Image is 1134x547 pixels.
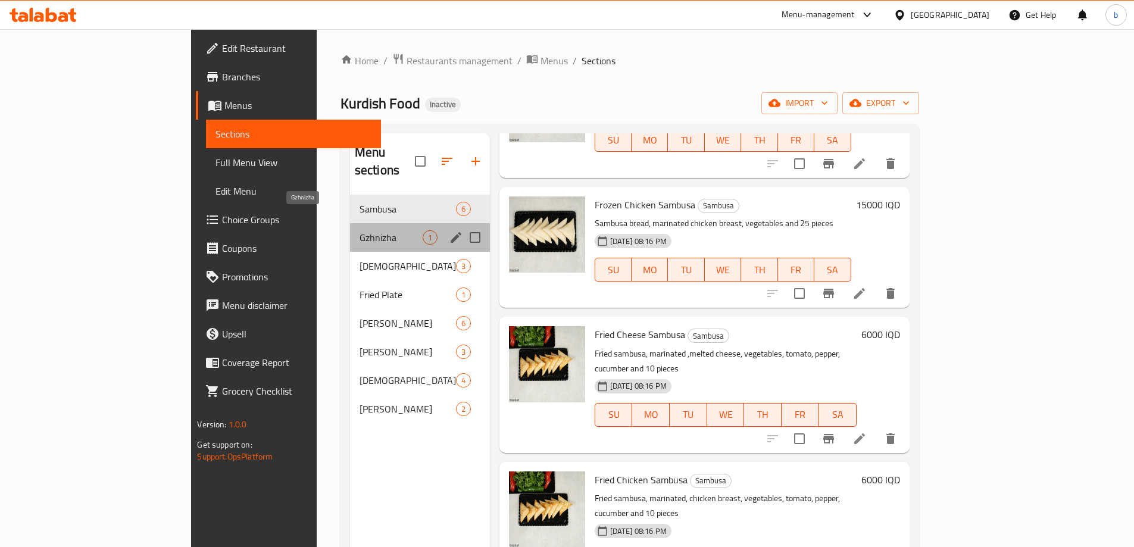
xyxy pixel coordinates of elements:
a: Choice Groups [196,205,380,234]
div: Sambusa [360,202,456,216]
span: TU [673,132,699,149]
span: 2 [457,404,470,415]
span: WE [712,406,740,423]
button: delete [876,424,905,453]
span: Restaurants management [407,54,513,68]
li: / [517,54,521,68]
a: Menus [196,91,380,120]
div: Hamz Kubbeh [360,345,456,359]
div: items [456,402,471,416]
span: Sections [582,54,616,68]
button: WE [707,403,745,427]
button: SU [595,128,632,152]
div: Borek [360,316,456,330]
img: Fried Cheese Sambusa [509,326,585,402]
span: 3 [457,261,470,272]
nav: Menu sections [350,190,490,428]
div: [DEMOGRAPHIC_DATA]3 [350,252,490,280]
button: TH [741,128,777,152]
div: Halabi Kubbeh [360,373,456,387]
button: TU [668,128,704,152]
button: import [761,92,838,114]
button: SA [814,258,851,282]
button: FR [782,403,819,427]
span: [DEMOGRAPHIC_DATA] [360,259,456,273]
span: Get support on: [197,437,252,452]
span: Coupons [222,241,371,255]
div: [GEOGRAPHIC_DATA] [911,8,989,21]
button: SA [819,403,857,427]
span: 1 [457,289,470,301]
div: Sambusa [690,474,732,488]
div: Inactive [425,98,461,112]
span: TH [749,406,777,423]
span: FR [783,261,810,279]
a: Branches [196,62,380,91]
span: [PERSON_NAME] [360,402,456,416]
span: Promotions [222,270,371,284]
span: SU [600,132,627,149]
button: delete [876,279,905,308]
div: items [456,202,471,216]
a: Edit Restaurant [196,34,380,62]
span: [PERSON_NAME] [360,316,456,330]
div: [PERSON_NAME]2 [350,395,490,423]
span: Frozen Chicken Sambusa [595,196,695,214]
span: Branches [222,70,371,84]
span: TU [674,406,702,423]
a: Menus [526,53,568,68]
a: Sections [206,120,380,148]
button: edit [447,229,465,246]
h6: 6000 IQD [861,471,900,488]
span: [DATE] 08:16 PM [605,380,671,392]
span: b [1114,8,1118,21]
div: items [456,259,471,273]
span: FR [783,132,810,149]
button: TH [741,258,777,282]
div: [DEMOGRAPHIC_DATA][PERSON_NAME]4 [350,366,490,395]
button: Branch-specific-item [814,149,843,178]
span: Menus [224,98,371,112]
span: import [771,96,828,111]
div: items [456,345,471,359]
span: Full Menu View [215,155,371,170]
h6: 6000 IQD [861,326,900,343]
a: Edit menu item [852,432,867,446]
span: 6 [457,204,470,215]
span: WE [710,132,736,149]
span: SA [819,132,846,149]
button: MO [632,128,668,152]
span: Version: [197,417,226,432]
span: Fried Chicken Sambusa [595,471,688,489]
span: SU [600,406,628,423]
span: TH [746,261,773,279]
span: Select to update [787,281,812,306]
span: 6 [457,318,470,329]
button: export [842,92,919,114]
button: WE [705,258,741,282]
span: Fried Plate [360,287,456,302]
span: Grocery Checklist [222,384,371,398]
a: Restaurants management [392,53,513,68]
span: SA [819,261,846,279]
p: Fried sambusa, marinated ,melted cheese, vegetables, tomato, pepper, cucumber and 10 pieces [595,346,857,376]
a: Menu disclaimer [196,291,380,320]
span: Sambusa [698,199,739,212]
span: Menus [541,54,568,68]
span: Select to update [787,151,812,176]
button: TU [670,403,707,427]
span: 1.0.0 [229,417,247,432]
div: Menu-management [782,8,855,22]
button: MO [632,403,670,427]
button: delete [876,149,905,178]
div: items [456,373,471,387]
span: Edit Restaurant [222,41,371,55]
div: items [456,316,471,330]
div: Sambusa [688,329,729,343]
span: Select to update [787,426,812,451]
span: Select all sections [408,149,433,174]
h2: Menu sections [355,143,415,179]
button: SA [814,128,851,152]
button: FR [778,128,814,152]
